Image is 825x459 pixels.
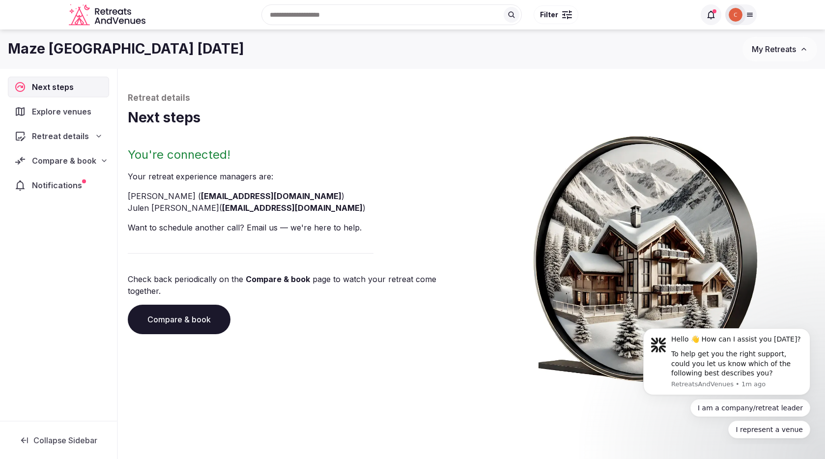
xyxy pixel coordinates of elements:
a: Notifications [8,175,109,196]
a: Explore venues [8,101,109,122]
li: [PERSON_NAME] ( ) [128,190,468,202]
h2: You're connected! [128,147,468,163]
p: Want to schedule another call? Email us — we're here to help. [128,222,468,233]
button: My Retreats [742,37,817,61]
h1: Next steps [128,108,815,127]
a: Next steps [8,77,109,97]
a: Compare & book [128,305,230,334]
button: Filter [534,5,578,24]
span: Filter [540,10,558,20]
li: Julen [PERSON_NAME] ( ) [128,202,468,214]
svg: Retreats and Venues company logo [69,4,147,26]
a: [EMAIL_ADDRESS][DOMAIN_NAME] [222,203,363,213]
span: Explore venues [32,106,95,117]
span: Notifications [32,179,86,191]
span: Next steps [32,81,78,93]
img: christie.grix [729,8,742,22]
span: Compare & book [32,155,96,167]
a: Visit the homepage [69,4,147,26]
span: My Retreats [752,44,796,54]
img: Winter chalet retreat in picture frame [515,127,776,390]
p: Retreat details [128,92,815,104]
span: Collapse Sidebar [33,435,97,445]
span: Retreat details [32,130,89,142]
p: Check back periodically on the page to watch your retreat come together. [128,273,468,297]
p: Your retreat experience manager s are : [128,171,468,182]
iframe: Intercom notifications message [628,319,825,444]
button: Collapse Sidebar [8,430,109,451]
a: [EMAIL_ADDRESS][DOMAIN_NAME] [201,191,341,201]
a: Compare & book [246,274,310,284]
h1: Maze [GEOGRAPHIC_DATA] [DATE] [8,39,244,58]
